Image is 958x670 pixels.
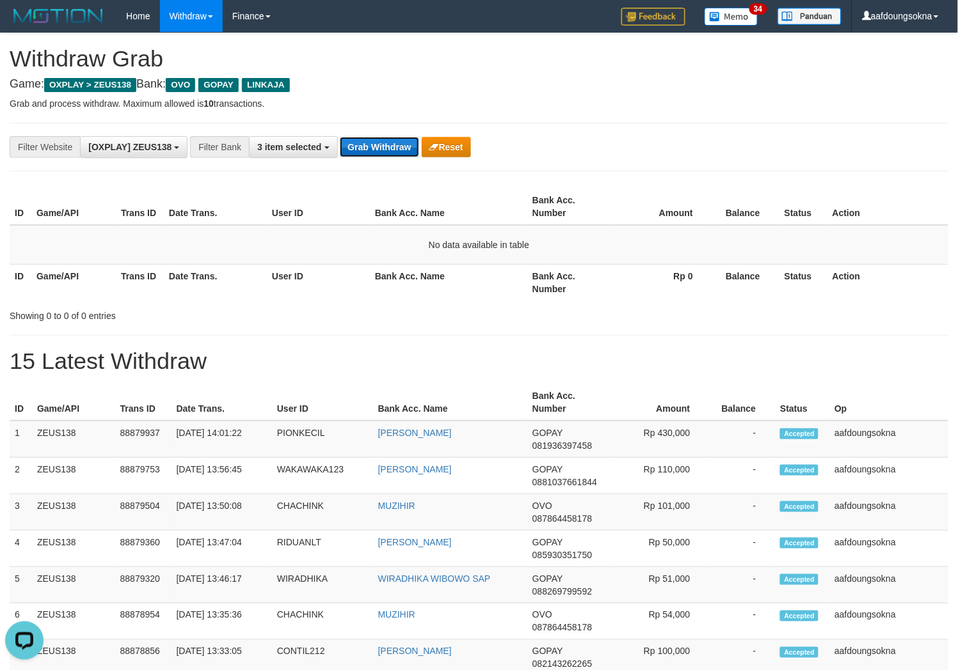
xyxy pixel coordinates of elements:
[172,567,272,604] td: [DATE] 13:46:17
[611,531,710,567] td: Rp 50,000
[5,5,44,43] button: Open LiveChat chat widget
[10,46,948,72] h1: Withdraw Grab
[10,494,32,531] td: 3
[257,142,321,152] span: 3 item selected
[32,531,115,567] td: ZEUS138
[532,586,592,596] span: Copy 088269799592 to clipboard
[527,189,612,225] th: Bank Acc. Number
[190,136,249,158] div: Filter Bank
[780,538,818,549] span: Accepted
[621,8,685,26] img: Feedback.jpg
[611,384,710,421] th: Amount
[10,567,32,604] td: 5
[532,477,597,487] span: Copy 0881037661844 to clipboard
[422,137,471,157] button: Reset
[172,458,272,494] td: [DATE] 13:56:45
[378,646,452,657] a: [PERSON_NAME]
[198,78,239,92] span: GOPAY
[829,567,948,604] td: aafdoungsokna
[710,421,776,458] td: -
[779,264,827,300] th: Status
[532,646,563,657] span: GOPAY
[378,610,415,620] a: MUZIHIR
[10,225,948,265] td: No data available in table
[10,136,80,158] div: Filter Website
[749,3,767,15] span: 34
[272,567,373,604] td: WIRADHIKA
[272,604,373,640] td: CHACHINK
[32,421,115,458] td: ZEUS138
[10,189,31,225] th: ID
[532,550,592,560] span: Copy 085930351750 to clipboard
[80,136,188,158] button: [OXPLAY] ZEUS138
[10,531,32,567] td: 4
[115,604,172,640] td: 88878954
[10,384,32,421] th: ID
[710,384,776,421] th: Balance
[115,567,172,604] td: 88879320
[532,610,552,620] span: OVO
[612,189,712,225] th: Amount
[527,384,611,421] th: Bank Acc. Number
[378,428,452,438] a: [PERSON_NAME]
[172,604,272,640] td: [DATE] 13:35:36
[532,623,592,633] span: Copy 087864458178 to clipboard
[267,264,370,300] th: User ID
[827,189,948,225] th: Action
[272,494,373,531] td: CHACHINK
[829,421,948,458] td: aafdoungsokna
[115,458,172,494] td: 88879753
[88,142,172,152] span: [OXPLAY] ZEUS138
[10,458,32,494] td: 2
[532,428,563,438] span: GOPAY
[32,567,115,604] td: ZEUS138
[272,458,373,494] td: WAKAWAKA123
[242,78,290,92] span: LINKAJA
[378,464,452,474] a: [PERSON_NAME]
[611,567,710,604] td: Rp 51,000
[172,384,272,421] th: Date Trans.
[32,458,115,494] td: ZEUS138
[780,611,818,621] span: Accepted
[778,8,842,25] img: panduan.png
[31,264,116,300] th: Game/API
[370,264,527,300] th: Bank Acc. Name
[10,97,948,110] p: Grab and process withdraw. Maximum allowed is transactions.
[10,6,107,26] img: MOTION_logo.png
[829,384,948,421] th: Op
[710,604,776,640] td: -
[378,537,452,547] a: [PERSON_NAME]
[780,501,818,512] span: Accepted
[267,189,370,225] th: User ID
[780,428,818,439] span: Accepted
[705,8,758,26] img: Button%20Memo.svg
[44,78,136,92] span: OXPLAY > ZEUS138
[378,573,491,584] a: WIRADHIKA WIBOWO SAP
[827,264,948,300] th: Action
[780,574,818,585] span: Accepted
[272,531,373,567] td: RIDUANLT
[115,494,172,531] td: 88879504
[32,494,115,531] td: ZEUS138
[32,384,115,421] th: Game/API
[532,659,592,669] span: Copy 082143262265 to clipboard
[249,136,337,158] button: 3 item selected
[710,458,776,494] td: -
[532,537,563,547] span: GOPAY
[166,78,195,92] span: OVO
[272,421,373,458] td: PIONKECIL
[710,531,776,567] td: -
[611,421,710,458] td: Rp 430,000
[775,384,829,421] th: Status
[780,647,818,658] span: Accepted
[10,264,31,300] th: ID
[527,264,612,300] th: Bank Acc. Number
[612,264,712,300] th: Rp 0
[712,264,779,300] th: Balance
[172,494,272,531] td: [DATE] 13:50:08
[829,458,948,494] td: aafdoungsokna
[532,501,552,511] span: OVO
[115,421,172,458] td: 88879937
[829,531,948,567] td: aafdoungsokna
[10,348,948,374] h1: 15 Latest Withdraw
